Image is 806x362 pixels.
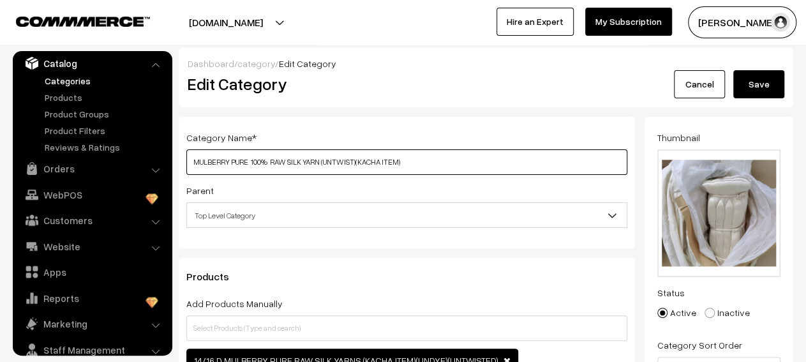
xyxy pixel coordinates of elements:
[144,6,308,38] button: [DOMAIN_NAME]
[16,52,168,75] a: Catalog
[16,260,168,283] a: Apps
[186,202,627,228] span: Top Level Category
[237,58,275,69] a: category
[187,204,627,227] span: Top Level Category
[688,6,796,38] button: [PERSON_NAME]…
[16,312,168,335] a: Marketing
[186,297,283,310] label: Add Products Manually
[657,131,700,144] label: Thumbnail
[41,91,168,104] a: Products
[16,13,128,28] a: COMMMERCE
[771,13,790,32] img: user
[188,74,631,94] h2: Edit Category
[186,315,627,341] input: Select Products (Type and search)
[657,286,685,299] label: Status
[657,338,742,352] label: Category Sort Order
[16,235,168,258] a: Website
[674,70,725,98] a: Cancel
[188,58,234,69] a: Dashboard
[186,131,257,144] label: Category Name
[41,107,168,121] a: Product Groups
[41,140,168,154] a: Reviews & Ratings
[186,270,244,283] span: Products
[657,306,696,319] label: Active
[705,306,750,319] label: Inactive
[186,184,214,197] label: Parent
[41,124,168,137] a: Product Filters
[16,183,168,206] a: WebPOS
[16,338,168,361] a: Staff Management
[186,149,627,175] input: Category Name
[279,58,336,69] span: Edit Category
[41,74,168,87] a: Categories
[16,157,168,180] a: Orders
[496,8,574,36] a: Hire an Expert
[16,209,168,232] a: Customers
[733,70,784,98] button: Save
[16,17,150,26] img: COMMMERCE
[16,287,168,310] a: Reports
[188,57,784,70] div: / /
[585,8,672,36] a: My Subscription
